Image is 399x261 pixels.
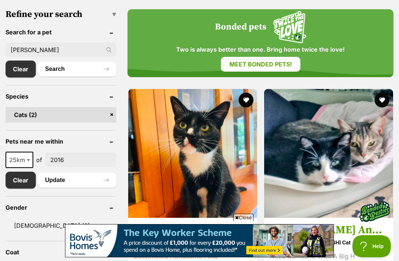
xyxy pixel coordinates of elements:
[273,11,306,43] img: Squiggle
[264,89,393,218] img: Romeo And Ella Bonded Pair - Domestic Short Hair (DSH) Cat
[374,93,389,107] button: favourite
[6,249,116,255] header: Coat
[233,214,253,221] span: Close
[270,223,388,237] h3: [PERSON_NAME] And [PERSON_NAME] Pair
[6,138,116,145] header: Pets near me within
[6,152,33,168] span: 25km
[6,9,116,20] h3: Refine your search
[176,46,345,53] span: Two is always better than one. Bring home twice the love!
[6,107,116,123] a: Cats (2)
[6,172,36,189] a: Clear
[239,93,253,107] button: favourite
[6,43,116,57] input: Toby
[6,155,33,165] span: 25km
[352,235,392,257] iframe: Help Scout Beacon - Open
[65,224,334,257] iframe: Advertisement
[6,93,116,100] header: Species
[6,29,116,35] header: Search for a pet
[215,22,266,32] h4: Bonded pets
[6,61,36,78] a: Clear
[128,89,257,218] img: Romeo - Domestic Short Hair Cat
[36,155,42,164] span: of
[45,153,116,167] input: postcode
[38,173,116,188] button: Update
[38,62,116,76] button: Search
[221,57,300,72] a: Meet bonded pets!
[6,204,116,211] header: Gender
[6,218,116,233] a: [DEMOGRAPHIC_DATA] (2)
[356,193,393,230] img: bonded besties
